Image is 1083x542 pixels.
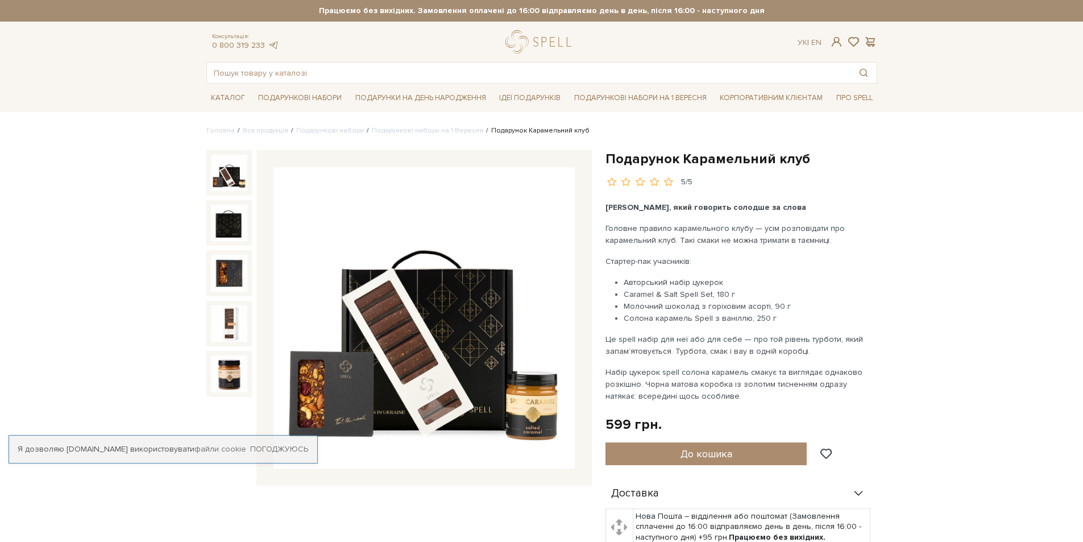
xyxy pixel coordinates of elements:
[206,6,877,16] strong: Працюємо без вихідних. Замовлення оплачені до 16:00 відправляємо день в день, після 16:00 - насту...
[194,444,246,454] a: файли cookie
[605,255,872,267] p: Стартер-пак учасників:
[605,416,662,433] div: 599 грн.
[9,444,317,454] div: Я дозволяю [DOMAIN_NAME] використовувати
[211,305,247,342] img: Подарунок Карамельний клуб
[243,126,288,135] a: Вся продукція
[611,489,659,499] span: Доставка
[211,355,247,392] img: Подарунок Карамельний клуб
[505,30,576,53] a: logo
[605,222,872,246] p: Головне правило карамельного клубу — усім розповідати про карамельний клуб. Такі смаки не можна т...
[372,126,483,135] a: Подарункові набори на 1 Вересня
[605,202,806,212] b: [PERSON_NAME], який говорить солодше за слова
[715,88,827,107] a: Корпоративним клієнтам
[624,312,872,324] li: Солона карамель Spell з ваніллю, 250 г
[250,444,308,454] a: Погоджуюсь
[681,177,692,188] div: 5/5
[483,126,590,136] li: Подарунок Карамельний клуб
[212,33,279,40] span: Консультація:
[605,442,807,465] button: До кошика
[807,38,809,47] span: |
[212,40,265,50] a: 0 800 319 233
[296,126,364,135] a: Подарункові набори
[624,288,872,300] li: Caramel & Salt Spell Set, 180 г
[605,333,872,357] p: Це spell набір для неї або для себе — про той рівень турботи, який запам’ятовується. Турбота, сма...
[351,89,491,107] a: Подарунки на День народження
[605,150,877,168] h1: Подарунок Карамельний клуб
[624,276,872,288] li: Авторський набір цукерок
[206,89,250,107] a: Каталог
[798,38,821,48] div: Ук
[729,532,825,542] b: Працюємо без вихідних.
[832,89,877,107] a: Про Spell
[211,155,247,191] img: Подарунок Карамельний клуб
[680,448,732,460] span: До кошика
[211,205,247,241] img: Подарунок Карамельний клуб
[254,89,346,107] a: Подарункові набори
[811,38,821,47] a: En
[850,63,877,83] button: Пошук товару у каталозі
[273,167,575,469] img: Подарунок Карамельний клуб
[570,88,711,107] a: Подарункові набори на 1 Вересня
[624,300,872,312] li: Молочний шоколад з горіховим асорті, 90 г
[207,63,850,83] input: Пошук товару у каталозі
[211,255,247,291] img: Подарунок Карамельний клуб
[605,366,872,402] p: Набір цукерок spell солона карамель смакує та виглядає однаково розкішно. Чорна матова коробка із...
[495,89,565,107] a: Ідеї подарунків
[268,40,279,50] a: telegram
[206,126,235,135] a: Головна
